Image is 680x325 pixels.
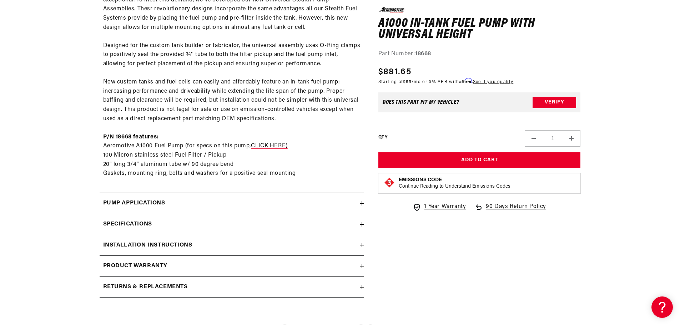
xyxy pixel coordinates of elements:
[403,80,412,84] span: $55
[103,283,188,292] h2: Returns & replacements
[103,199,165,208] h2: Pump Applications
[100,193,364,214] summary: Pump Applications
[384,177,395,188] img: Emissions code
[399,177,510,190] button: Emissions CodeContinue Reading to Understand Emissions Codes
[459,78,472,83] span: Affirm
[103,241,192,250] h2: Installation Instructions
[378,18,581,40] h1: A1000 In-Tank Fuel Pump with Universal Height
[486,202,546,219] span: 90 Days Return Policy
[251,143,288,149] a: CLICK HERE)
[378,66,411,78] span: $881.65
[424,202,466,212] span: 1 Year Warranty
[474,202,546,219] a: 90 Days Return Policy
[378,134,387,140] label: QTY
[378,78,513,85] p: Starting at /mo or 0% APR with .
[103,220,152,229] h2: Specifications
[100,256,364,276] summary: Product warranty
[100,235,364,256] summary: Installation Instructions
[103,134,159,140] strong: P/N 18668 features:
[399,183,510,190] p: Continue Reading to Understand Emissions Codes
[100,214,364,235] summary: Specifications
[378,152,581,168] button: Add to Cart
[533,97,576,108] button: Verify
[415,51,431,56] strong: 18668
[103,261,168,271] h2: Product warranty
[399,177,442,183] strong: Emissions Code
[383,100,459,105] div: Does This part fit My vehicle?
[413,202,466,212] a: 1 Year Warranty
[378,49,581,59] div: Part Number:
[100,277,364,298] summary: Returns & replacements
[473,80,513,84] a: See if you qualify - Learn more about Affirm Financing (opens in modal)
